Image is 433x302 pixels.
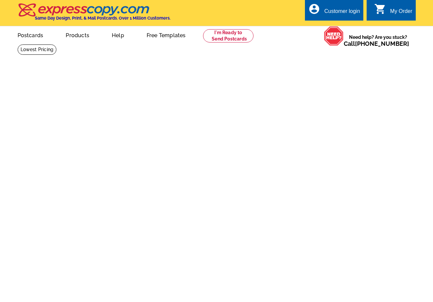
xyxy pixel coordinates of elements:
[344,40,409,47] span: Call
[374,3,386,15] i: shopping_cart
[344,34,412,47] span: Need help? Are you stuck?
[355,40,409,47] a: [PHONE_NUMBER]
[55,27,100,42] a: Products
[308,3,320,15] i: account_circle
[35,16,171,21] h4: Same Day Design, Print, & Mail Postcards. Over 1 Million Customers.
[136,27,196,42] a: Free Templates
[324,26,344,46] img: help
[7,27,54,42] a: Postcards
[101,27,135,42] a: Help
[374,7,412,16] a: shopping_cart My Order
[18,8,171,21] a: Same Day Design, Print, & Mail Postcards. Over 1 Million Customers.
[308,7,360,16] a: account_circle Customer login
[390,8,412,18] div: My Order
[324,8,360,18] div: Customer login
